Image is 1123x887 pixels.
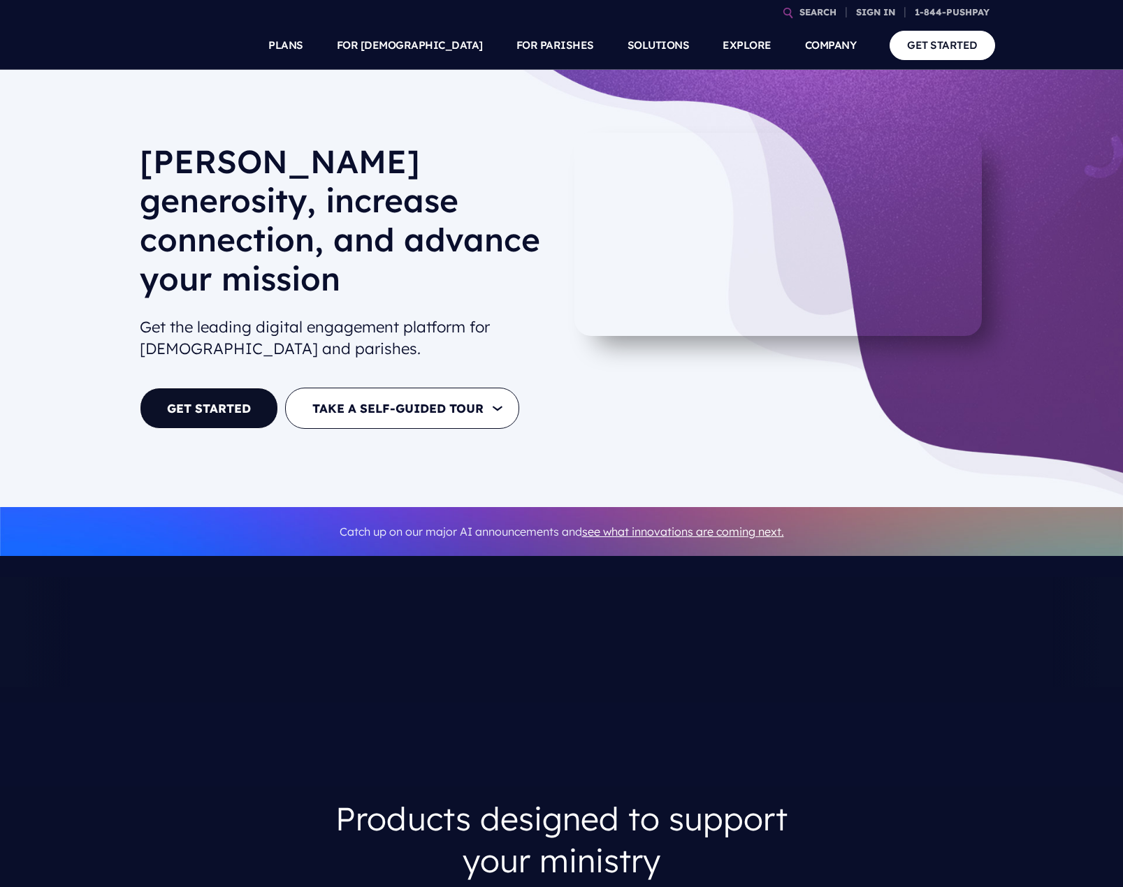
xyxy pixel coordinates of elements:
h2: Get the leading digital engagement platform for [DEMOGRAPHIC_DATA] and parishes. [140,311,551,365]
a: GET STARTED [140,388,278,429]
a: PLANS [268,21,303,70]
p: Catch up on our major AI announcements and [140,516,984,548]
a: EXPLORE [723,21,771,70]
a: FOR PARISHES [516,21,594,70]
h1: [PERSON_NAME] generosity, increase connection, and advance your mission [140,142,551,309]
button: TAKE A SELF-GUIDED TOUR [285,388,519,429]
a: GET STARTED [890,31,995,59]
a: COMPANY [805,21,857,70]
a: FOR [DEMOGRAPHIC_DATA] [337,21,483,70]
a: SOLUTIONS [628,21,690,70]
img: Pushpay_Logo__NorthPoint [214,588,423,665]
img: pp_logos_2 [700,588,910,665]
a: see what innovations are coming next. [582,525,784,538]
img: pp_logos_1 [457,588,667,665]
